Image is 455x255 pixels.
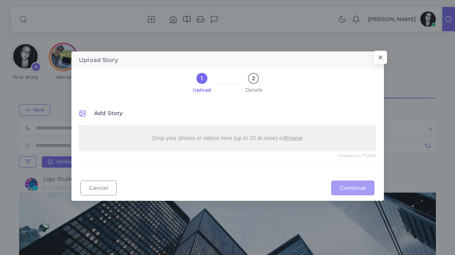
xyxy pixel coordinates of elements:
[79,110,376,117] h6: Add Story
[193,87,211,94] span: Upload
[196,73,207,84] div: 1
[79,56,118,64] h5: Upload Story
[80,181,117,195] button: Cancel
[338,154,376,158] a: Powered by PQINA
[374,51,387,64] button: Close
[248,73,259,84] div: 2
[331,181,375,195] button: Continue
[245,87,262,94] span: Details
